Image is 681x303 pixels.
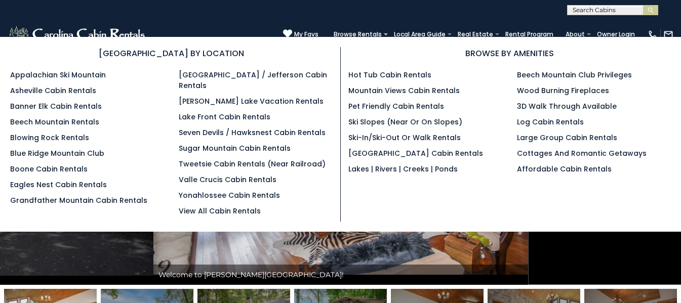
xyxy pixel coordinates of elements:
a: Grandfather Mountain Cabin Rentals [10,195,147,205]
a: Pet Friendly Cabin Rentals [348,101,444,111]
a: Wood Burning Fireplaces [517,85,609,96]
a: Asheville Cabin Rentals [10,85,96,96]
a: Appalachian Ski Mountain [10,70,106,80]
a: Browse Rentals [329,27,387,41]
a: 3D Walk Through Available [517,101,617,111]
a: [GEOGRAPHIC_DATA] Cabin Rentals [348,148,483,158]
img: White-1-2.png [8,24,148,45]
a: Valle Crucis Cabin Rentals [179,175,276,185]
a: Tweetsie Cabin Rentals (Near Railroad) [179,159,326,169]
a: Real Estate [453,27,498,41]
a: [PERSON_NAME] Lake Vacation Rentals [179,96,324,106]
a: Affordable Cabin Rentals [517,164,612,174]
a: Log Cabin Rentals [517,117,584,127]
a: Blue Ridge Mountain Club [10,148,104,158]
a: Sugar Mountain Cabin Rentals [179,143,291,153]
a: Local Area Guide [389,27,451,41]
a: Yonahlossee Cabin Rentals [179,190,280,200]
a: Owner Login [592,27,640,41]
span: My Favs [294,30,318,39]
a: [GEOGRAPHIC_DATA] / Jefferson Cabin Rentals [179,70,327,91]
a: My Favs [283,29,318,39]
a: Eagles Nest Cabin Rentals [10,180,107,190]
a: Blowing Rock Rentals [10,133,89,143]
h3: [GEOGRAPHIC_DATA] BY LOCATION [10,47,333,60]
a: About [560,27,590,41]
a: Banner Elk Cabin Rentals [10,101,102,111]
a: Large Group Cabin Rentals [517,133,617,143]
a: Hot Tub Cabin Rentals [348,70,431,80]
a: Ski-in/Ski-Out or Walk Rentals [348,133,461,143]
img: phone-regular-white.png [648,29,658,39]
h3: BROWSE BY AMENITIES [348,47,671,60]
a: Lake Front Cabin Rentals [179,112,270,122]
a: View All Cabin Rentals [179,206,261,216]
a: Ski Slopes (Near or On Slopes) [348,117,462,127]
a: Rental Program [500,27,558,41]
a: Cottages and Romantic Getaways [517,148,647,158]
a: Seven Devils / Hawksnest Cabin Rentals [179,127,326,138]
a: Beech Mountain Club Privileges [517,70,632,80]
img: mail-regular-white.png [663,29,673,39]
a: Boone Cabin Rentals [10,164,88,174]
div: Welcome to [PERSON_NAME][GEOGRAPHIC_DATA]! [153,265,528,285]
a: Mountain Views Cabin Rentals [348,85,460,96]
a: Lakes | Rivers | Creeks | Ponds [348,164,458,174]
a: Beech Mountain Rentals [10,117,99,127]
